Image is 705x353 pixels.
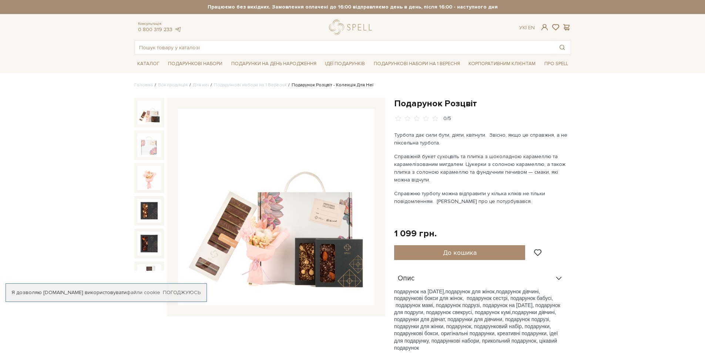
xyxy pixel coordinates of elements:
a: Подарункові набори [165,58,225,70]
a: Корпоративним клієнтам [466,57,538,70]
a: Головна [134,82,153,88]
img: Подарунок Розцвіт [137,166,161,190]
a: Каталог [134,58,162,70]
h1: Подарунок Розцвіт [394,98,571,109]
div: 0/5 [443,115,451,122]
span: Консультація: [138,21,182,26]
a: logo [329,20,375,35]
span: подарунки дівчині, подарунки для дівчат, подарунки для дівчини, подарунок подрузі, подарунки для ... [394,309,558,351]
a: En [528,24,535,31]
button: До кошика [394,245,526,260]
span: Опис [398,275,414,282]
a: Погоджуюсь [163,289,201,296]
img: Подарунок Розцвіт [137,101,161,124]
strong: Працюємо без вихідних. Замовлення оплачені до 16:00 відправляємо день в день, після 16:00 - насту... [134,4,571,10]
img: Подарунок Розцвіт [137,232,161,255]
li: Подарунок Розцвіт - Колекція Для Неї [286,82,373,89]
span: подарунок на [DATE], [394,289,446,294]
a: Подарункові набори на 1 Вересня [214,82,286,88]
button: Пошук товару у каталозі [554,41,571,54]
a: Про Spell [541,58,571,70]
div: Я дозволяю [DOMAIN_NAME] використовувати [6,289,207,296]
a: файли cookie [127,289,160,296]
img: Подарунок Розцвіт [137,199,161,223]
img: Подарунок Розцвіт [178,109,374,305]
input: Пошук товару у каталозі [135,41,554,54]
a: Вся продукція [158,82,188,88]
span: подарунок дівчині, подарункові бокси для жінок, подарунок сестрі, подарунок бабусі, подарунок мам... [394,289,560,315]
a: Подарункові набори на 1 Вересня [371,57,463,70]
a: Для неї [193,82,209,88]
p: Справжню турботу можна відправити у кілька кліків не тільки повідомленням. [PERSON_NAME] про це п... [394,190,568,205]
p: Турбота дає сили бути, діяти, квітнути. Звісно, якщо це справжня, а не піксельна турбота. [394,131,568,147]
a: telegram [174,26,182,33]
a: Подарунки на День народження [228,58,319,70]
span: подарунок для жінок, [445,289,496,294]
a: 0 800 319 233 [138,26,172,33]
span: | [526,24,527,31]
img: Подарунок Розцвіт [137,264,161,288]
span: До кошика [443,249,477,257]
p: Справжній букет сухоцвіть та плитка з шоколадною карамеллю та карамелізованим мигдалем. Цукерки з... [394,153,568,184]
a: Ідеї подарунків [322,58,368,70]
img: Подарунок Розцвіт [137,133,161,157]
div: 1 099 грн. [394,228,437,239]
div: Ук [519,24,535,31]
